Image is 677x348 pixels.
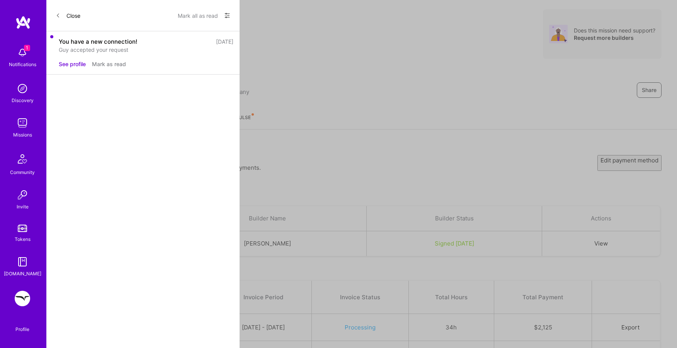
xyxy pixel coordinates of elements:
img: Invite [15,187,30,203]
div: [DOMAIN_NAME] [4,270,41,278]
span: 1 [24,45,30,51]
button: Close [56,9,80,22]
img: discovery [15,81,30,96]
img: guide book [15,254,30,270]
img: teamwork [15,115,30,131]
div: [DATE] [216,38,233,46]
img: tokens [18,225,27,232]
button: Mark all as read [178,9,218,22]
div: Missions [13,131,32,139]
div: Community [10,168,35,176]
img: bell [15,45,30,60]
div: Invite [17,203,29,211]
div: Tokens [15,235,31,243]
a: Profile [13,317,32,333]
img: logo [15,15,31,29]
div: Guy accepted your request [59,46,233,54]
div: Profile [15,325,29,333]
img: Community [13,150,32,168]
div: Notifications [9,60,36,68]
button: See profile [59,60,86,68]
div: You have a new connection! [59,38,137,46]
button: Mark as read [92,60,126,68]
div: Discovery [12,96,34,104]
a: Freed: Marketing Designer [13,291,32,306]
img: Freed: Marketing Designer [15,291,30,306]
